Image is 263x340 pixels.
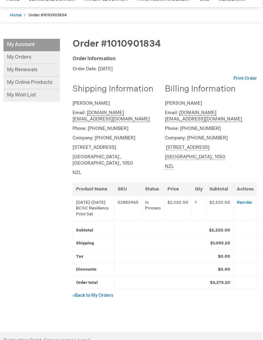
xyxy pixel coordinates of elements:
td: In Process [142,196,164,221]
a: My Wish List [3,89,60,102]
a: My Orders [3,51,60,64]
strong: Order total [76,280,98,285]
th: Qty [192,182,206,196]
span: [PERSON_NAME] [73,101,110,106]
th: SKU [114,182,142,196]
strong: Tax [76,254,83,259]
strong: $1,053.20 [210,241,230,246]
span: Phone: [PHONE_NUMBER] [73,126,128,131]
td: 1 [192,196,206,221]
strong: Discounts [76,267,96,272]
span: NZL [73,170,81,175]
strong: Shipping [76,241,94,246]
span: Company: [PHONE_NUMBER] [73,135,135,141]
span: Email: [73,110,150,122]
span: Email: [165,110,242,122]
div: Order Information [73,56,257,63]
strong: $0.00 [218,267,230,272]
h2: Billing Information [165,85,252,94]
th: Price [164,182,192,196]
th: Product Name [73,182,114,196]
td: $2,220.00 [206,196,234,221]
a: Print Order [233,75,257,82]
td: [DATE]-[DATE] BCSC Residency Print Set [73,196,114,221]
span: Order #1010901834 [73,38,161,50]
strong: $3,273.20 [210,280,230,285]
span: Phone: [PHONE_NUMBER] [165,126,221,131]
a: Reorder [237,200,252,205]
a: «Back to My Orders [73,293,113,298]
span: [STREET_ADDRESS] [73,145,116,150]
small: « [73,293,75,298]
span: [PERSON_NAME] [165,101,202,106]
strong: $0.00 [218,254,230,259]
span: Company: [PHONE_NUMBER] [165,135,228,141]
h2: Shipping Information [73,85,160,94]
th: Subtotal [206,182,234,196]
p: Order Date: [DATE] [73,66,257,72]
strong: $2,220.00 [209,228,230,233]
td: 02850965 [114,196,142,221]
strong: Subtotal [76,228,93,233]
strong: Order #1010901834 [28,13,67,18]
a: My Online Products [3,77,60,89]
th: Actions [234,182,257,196]
td: $2,220.00 [164,196,192,221]
th: Status [142,182,164,196]
span: [GEOGRAPHIC_DATA] , [GEOGRAPHIC_DATA] , 1050 [73,154,133,166]
a: Home [10,13,21,18]
a: My Renewals [3,64,60,77]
